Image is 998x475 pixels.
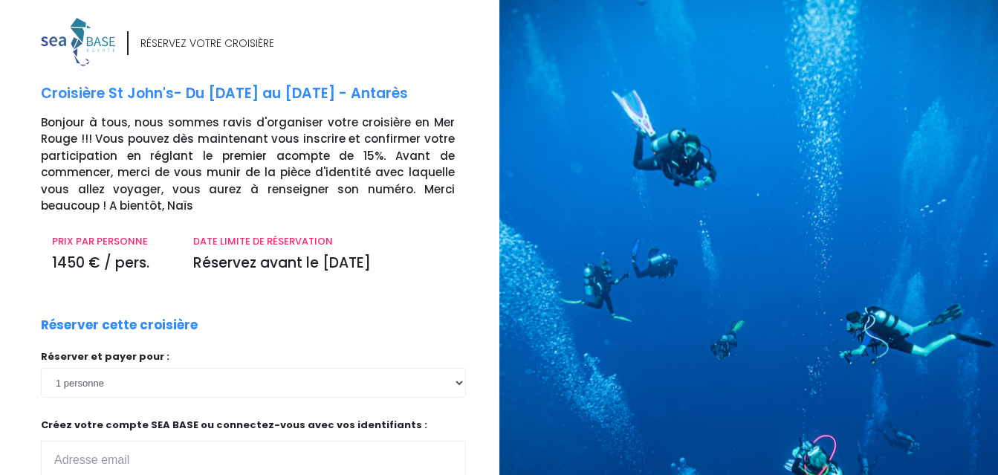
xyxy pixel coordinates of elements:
p: Réserver et payer pour : [41,349,466,364]
p: Bonjour à tous, nous sommes ravis d'organiser votre croisière en Mer Rouge !!! Vous pouvez dès ma... [41,114,488,215]
p: PRIX PAR PERSONNE [52,234,171,249]
img: logo_color1.png [41,18,115,66]
p: Croisière St John's- Du [DATE] au [DATE] - Antarès [41,83,488,105]
p: 1450 € / pers. [52,253,171,274]
p: Réserver cette croisière [41,316,198,335]
p: DATE LIMITE DE RÉSERVATION [193,234,454,249]
p: Réservez avant le [DATE] [193,253,454,274]
div: RÉSERVEZ VOTRE CROISIÈRE [140,36,274,51]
